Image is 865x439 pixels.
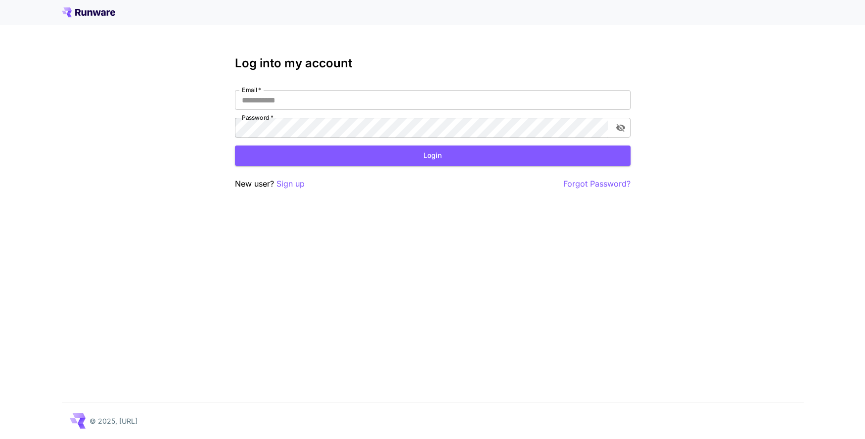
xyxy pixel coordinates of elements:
[612,119,630,137] button: toggle password visibility
[235,178,305,190] p: New user?
[235,146,631,166] button: Login
[563,178,631,190] button: Forgot Password?
[90,416,137,426] p: © 2025, [URL]
[276,178,305,190] button: Sign up
[242,113,273,122] label: Password
[235,56,631,70] h3: Log into my account
[242,86,261,94] label: Email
